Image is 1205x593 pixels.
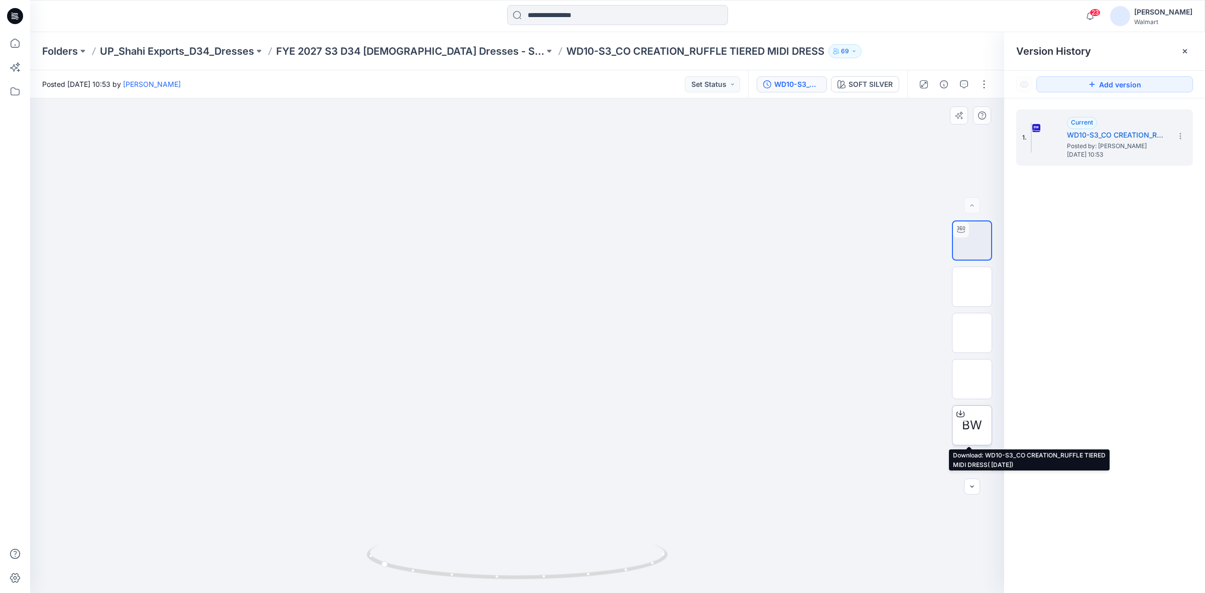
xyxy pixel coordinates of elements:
div: SOFT SILVER [849,79,893,90]
button: Close [1181,47,1189,55]
span: 1. [1022,133,1027,142]
a: FYE 2027 S3 D34 [DEMOGRAPHIC_DATA] Dresses - Shahi [276,44,544,58]
h5: WD10-S3_CO CREATION_RUFFLE TIERED MIDI DRESS [1067,129,1167,141]
span: Current [1071,118,1093,126]
button: 69 [828,44,862,58]
span: Version History [1016,45,1091,57]
span: BW [962,416,982,434]
button: WD10-S3_CO CREATION_RUFFLE TIERED MIDI DRESS [757,76,827,92]
span: Posted [DATE] 10:53 by [42,79,181,89]
a: [PERSON_NAME] [123,80,181,88]
img: avatar [1110,6,1130,26]
div: Walmart [1134,18,1192,26]
span: 23 [1090,9,1101,17]
p: 69 [841,46,849,57]
div: [PERSON_NAME] [1134,6,1192,18]
div: WD10-S3_CO CREATION_RUFFLE TIERED MIDI DRESS [774,79,820,90]
p: WD10-S3_CO CREATION_RUFFLE TIERED MIDI DRESS [566,44,824,58]
button: Show Hidden Versions [1016,76,1032,92]
button: Details [936,76,952,92]
button: Add version [1036,76,1193,92]
span: [DATE] 10:53 [1067,151,1167,158]
button: SOFT SILVER [831,76,899,92]
a: UP_Shahi Exports_D34_Dresses [100,44,254,58]
span: Posted by: Rahul Singh [1067,141,1167,151]
img: WD10-S3_CO CREATION_RUFFLE TIERED MIDI DRESS [1031,123,1032,153]
a: Folders [42,44,78,58]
